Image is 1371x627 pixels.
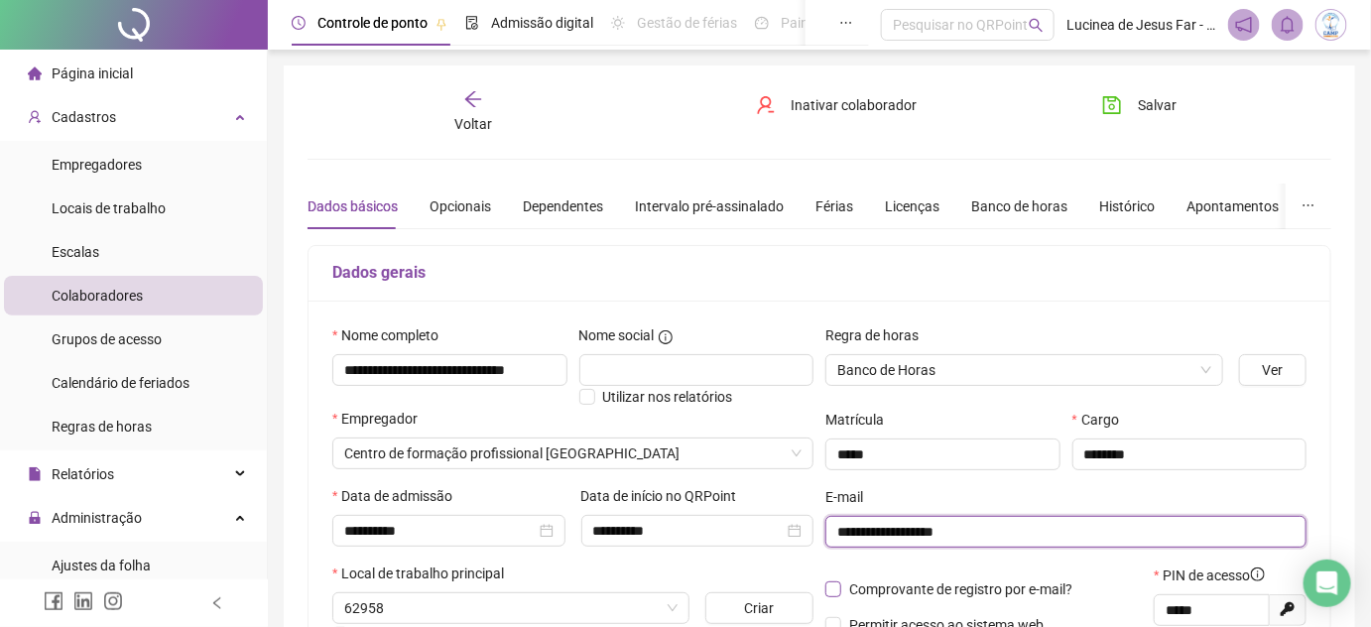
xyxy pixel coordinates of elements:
[454,116,492,132] span: Voltar
[332,324,451,346] label: Nome completo
[825,409,897,431] label: Matrícula
[52,558,151,573] span: Ajustes da folha
[1239,354,1307,386] button: Ver
[1138,94,1177,116] span: Salvar
[637,15,737,31] span: Gestão de férias
[52,157,142,173] span: Empregadores
[210,596,224,610] span: left
[1186,195,1279,217] div: Apontamentos
[1087,89,1191,121] button: Salvar
[1066,14,1216,36] span: Lucinea de Jesus Far - [GEOGRAPHIC_DATA]
[44,591,63,611] span: facebook
[332,563,517,584] label: Local de trabalho principal
[332,408,431,430] label: Empregador
[28,511,42,525] span: lock
[1235,16,1253,34] span: notification
[332,485,465,507] label: Data de admissão
[741,89,933,121] button: Inativar colaborador
[839,16,853,30] span: ellipsis
[52,65,133,81] span: Página inicial
[28,66,42,80] span: home
[1072,409,1132,431] label: Cargo
[705,592,813,624] button: Criar
[52,244,99,260] span: Escalas
[837,355,1211,385] span: Banco de Horas
[465,16,479,30] span: file-done
[1286,184,1331,229] button: ellipsis
[1302,198,1315,212] span: ellipsis
[1316,10,1346,40] img: 83834
[28,467,42,481] span: file
[52,510,142,526] span: Administração
[849,581,1072,597] span: Comprovante de registro por e-mail?
[308,195,398,217] div: Dados básicos
[436,18,447,30] span: pushpin
[885,195,939,217] div: Licenças
[73,591,93,611] span: linkedin
[1279,16,1297,34] span: bell
[292,16,306,30] span: clock-circle
[755,16,769,30] span: dashboard
[1029,18,1044,33] span: search
[463,89,483,109] span: arrow-left
[523,195,603,217] div: Dependentes
[1251,567,1265,581] span: info-circle
[744,597,774,619] span: Criar
[579,324,655,346] span: Nome social
[344,439,802,468] span: CENTRO DE FORMAÇÃO PROFISSIONAL CAMP GUARUJÁ
[1164,564,1265,586] span: PIN de acesso
[52,288,143,304] span: Colaboradores
[635,195,784,217] div: Intervalo pré-assinalado
[52,419,152,435] span: Regras de horas
[1263,359,1284,381] span: Ver
[103,591,123,611] span: instagram
[825,324,932,346] label: Regra de horas
[815,195,853,217] div: Férias
[52,375,189,391] span: Calendário de feriados
[430,195,491,217] div: Opcionais
[1102,95,1122,115] span: save
[317,15,428,31] span: Controle de ponto
[491,15,593,31] span: Admissão digital
[28,110,42,124] span: user-add
[52,109,116,125] span: Cadastros
[603,389,733,405] span: Utilizar nos relatórios
[344,593,678,623] span: 62958
[792,94,918,116] span: Inativar colaborador
[825,486,876,508] label: E-mail
[581,485,750,507] label: Data de início no QRPoint
[332,261,1307,285] h5: Dados gerais
[1304,560,1351,607] div: Open Intercom Messenger
[611,16,625,30] span: sun
[1099,195,1155,217] div: Histórico
[659,330,673,344] span: info-circle
[52,466,114,482] span: Relatórios
[756,95,776,115] span: user-delete
[781,15,858,31] span: Painel do DP
[971,195,1067,217] div: Banco de horas
[52,331,162,347] span: Grupos de acesso
[52,200,166,216] span: Locais de trabalho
